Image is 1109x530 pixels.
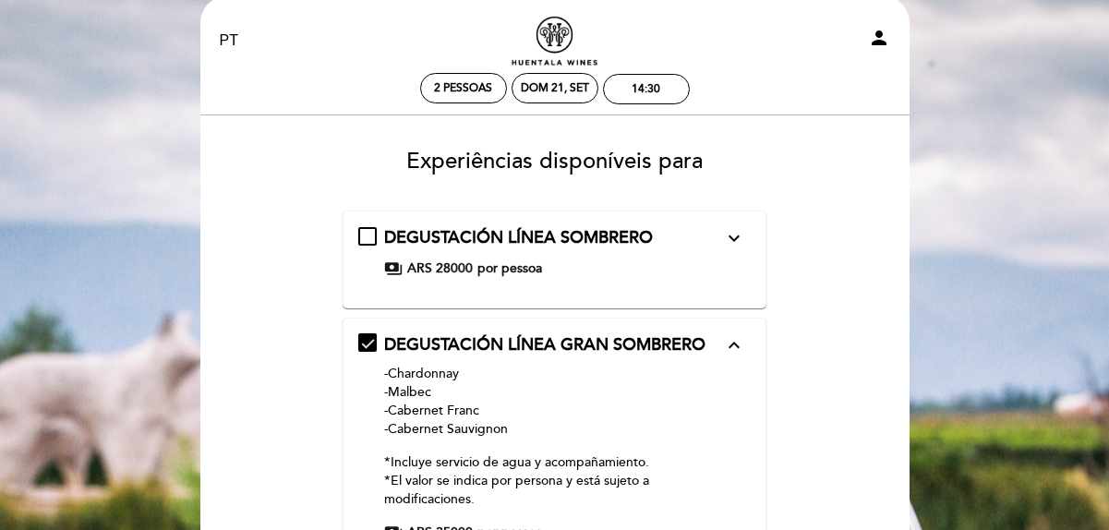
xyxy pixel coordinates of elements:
[384,334,705,355] span: DEGUSTACIÓN LÍNEA GRAN SOMBRERO
[521,81,589,95] div: Dom 21, set
[440,16,670,66] a: Visita y Degustaciones by Huentala Wines
[868,27,890,55] button: person
[406,148,703,175] span: Experiências disponíveis para
[868,27,890,49] i: person
[723,334,745,356] i: expand_less
[632,82,660,96] div: 14:30
[384,227,653,247] span: DEGUSTACIÓN LÍNEA SOMBRERO
[384,259,403,278] span: payments
[384,365,723,439] p: -Chardonnay -Malbec -Cabernet Franc -Cabernet Sauvignon
[717,226,751,250] button: expand_more
[434,81,492,95] span: 2 pessoas
[477,259,542,278] span: por pessoa
[407,259,473,278] span: ARS 28000
[717,333,751,357] button: expand_less
[384,453,723,509] p: *Incluye servicio de agua y acompañamiento. *El valor se indica por persona y está sujeto a modif...
[358,226,751,278] md-checkbox: DEGUSTACIÓN LÍNEA SOMBRERO expand_more -Sauvignon Blanc-Malbec-Cabernet Franc-Cabernet Sauvignon ...
[723,227,745,249] i: expand_more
